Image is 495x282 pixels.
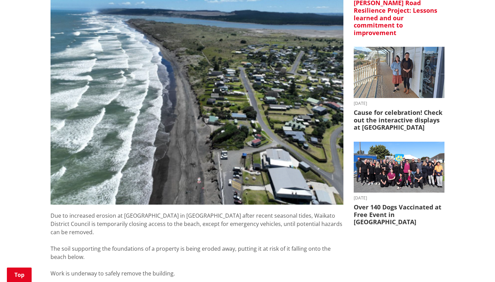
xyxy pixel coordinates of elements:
a: Top [7,268,32,282]
time: [DATE] [354,196,444,200]
iframe: Messenger Launcher [463,253,488,278]
a: [DATE] Cause for celebration! Check out the interactive displays at [GEOGRAPHIC_DATA] [354,47,444,131]
div: The soil supporting the foundations of a property is being eroded away, putting it at risk of it ... [51,245,343,261]
h3: Over 140 Dogs Vaccinated at Free Event in [GEOGRAPHIC_DATA] [354,204,444,226]
img: 554642373_1205075598320060_7014791421243316406_n [354,142,444,193]
div: Due to increased erosion at [GEOGRAPHIC_DATA] in [GEOGRAPHIC_DATA] after recent seasonal tides, W... [51,211,343,236]
a: [DATE] Over 140 Dogs Vaccinated at Free Event in [GEOGRAPHIC_DATA] [354,142,444,226]
time: [DATE] [354,101,444,106]
h3: Cause for celebration! Check out the interactive displays at [GEOGRAPHIC_DATA] [354,109,444,131]
img: Huntly Museum - Debra Kane and Kristy Wilson [354,47,444,98]
div: Work is underway to safely remove the building. [51,269,343,278]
